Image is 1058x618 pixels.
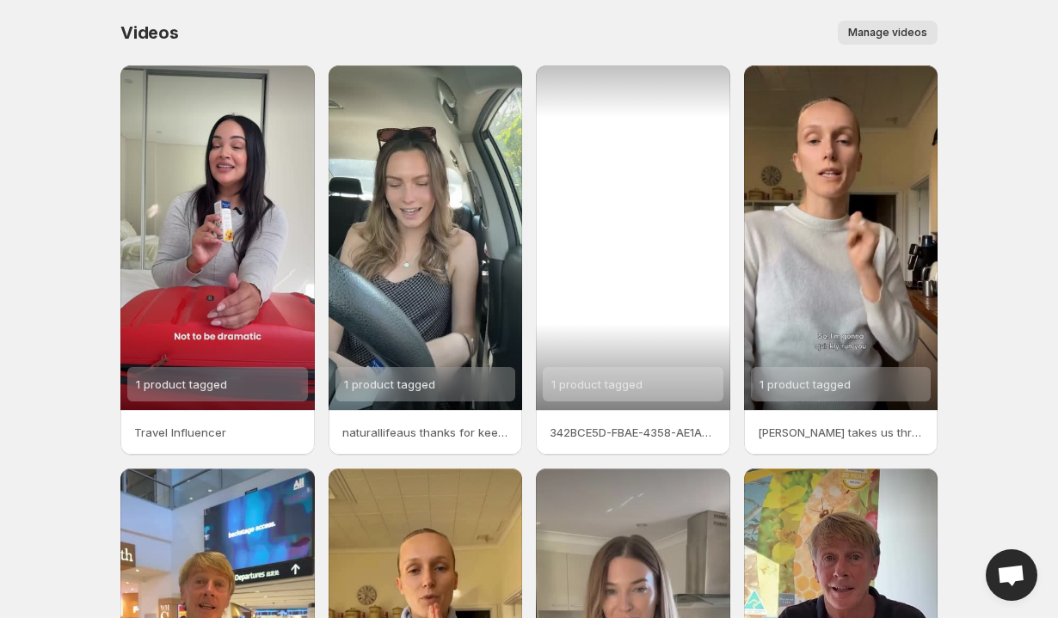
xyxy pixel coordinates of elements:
span: 1 product tagged [551,377,643,391]
span: Manage videos [848,26,927,40]
p: Travel Influencer [134,424,301,441]
span: 1 product tagged [760,377,851,391]
p: 342BCE5D-FBAE-4358-AE1A-1A0770A97432 [550,424,717,441]
p: [PERSON_NAME] takes us through whats in her familys medical kit for this winter propolis [758,424,925,441]
span: 1 product tagged [344,377,435,391]
div: Open chat [986,549,1037,601]
button: Manage videos [838,21,938,45]
p: naturallifeaus thanks for keeping me healthy on my travels [342,424,509,441]
span: 1 product tagged [136,377,227,391]
span: Videos [120,22,179,43]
